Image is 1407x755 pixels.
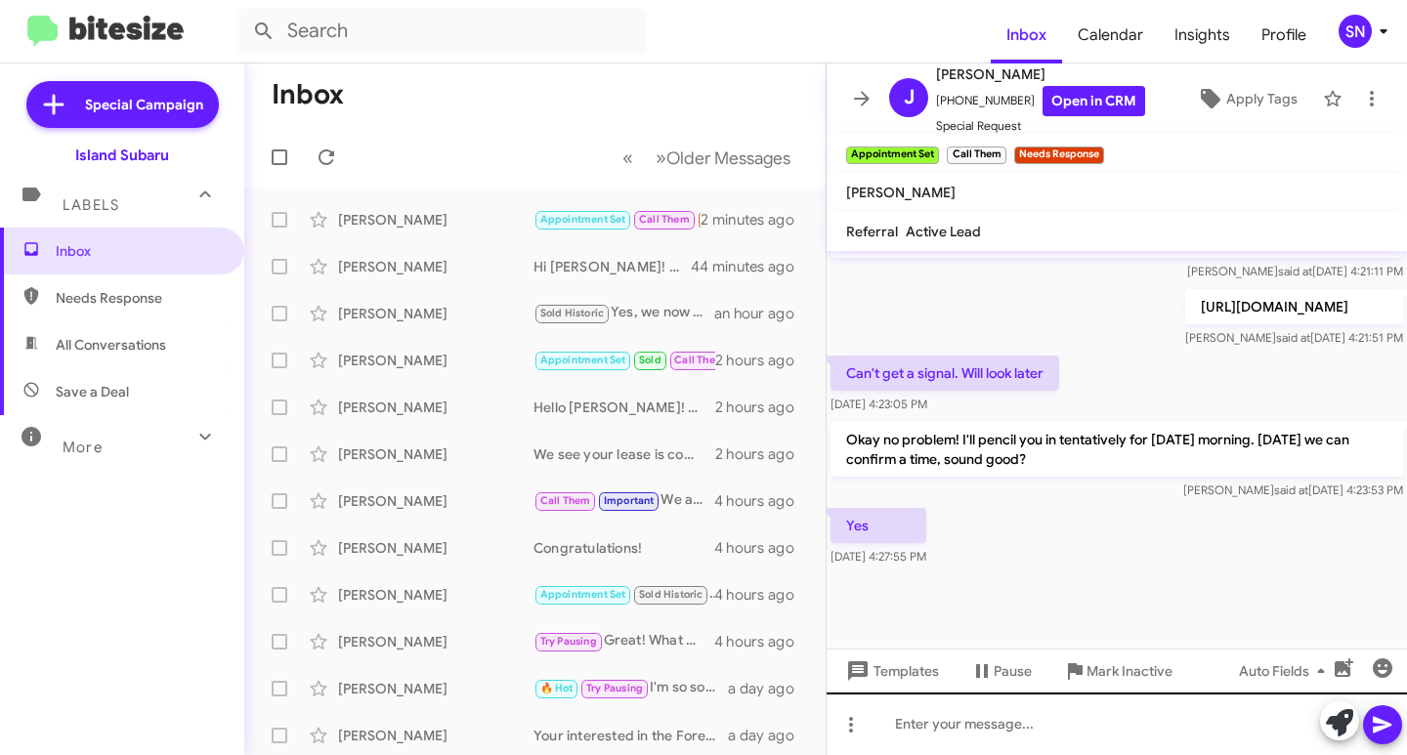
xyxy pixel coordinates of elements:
div: When can you come in for an appraisal so we can give you an offer? [533,583,714,606]
button: Previous [611,138,645,178]
span: Appointment Set [540,588,626,601]
span: Older Messages [666,147,790,169]
span: Appointment Set [540,354,626,366]
div: 2 hours ago [715,444,810,464]
span: Labels [63,196,119,214]
small: Needs Response [1014,147,1104,164]
div: a day ago [728,726,810,745]
a: Special Campaign [26,81,219,128]
p: [URL][DOMAIN_NAME] [1185,289,1403,324]
div: [PERSON_NAME] [338,398,533,417]
div: We see your lease is coming up soon, when are you available to come in to go over your options? [533,444,715,464]
span: said at [1278,264,1312,278]
button: Mark Inactive [1047,653,1188,689]
span: Sold Historic [639,588,703,601]
div: [PERSON_NAME] [338,257,533,276]
h1: Inbox [272,79,344,110]
span: [PERSON_NAME] [936,63,1145,86]
div: 4 hours ago [714,491,810,511]
span: [PHONE_NUMBER] [936,86,1145,116]
span: Pause [994,653,1032,689]
span: said at [1274,482,1308,497]
span: » [656,146,666,170]
div: 2 minutes ago [701,210,810,230]
span: Sold Historic [540,307,605,319]
div: Thanks! A little embarrassing because I thought this was the number lol. Enjoy the day and I will [533,349,715,371]
span: J [904,82,915,113]
a: Inbox [991,7,1062,63]
div: Island Subaru [75,146,169,165]
p: Okay no problem! I'll pencil you in tentatively for [DATE] morning. [DATE] we can confirm a time,... [831,422,1403,477]
div: [PERSON_NAME] [338,210,533,230]
span: [DATE] 4:27:55 PM [831,549,926,564]
span: [DATE] 4:23:05 PM [831,397,927,411]
a: Calendar [1062,7,1159,63]
span: Needs Response [56,288,222,308]
span: Special Campaign [85,95,203,114]
div: [PERSON_NAME] [338,726,533,745]
a: Insights [1159,7,1246,63]
p: Can't get a signal. Will look later [831,356,1059,391]
div: a day ago [728,679,810,698]
span: Referral [846,223,898,240]
span: Templates [842,653,939,689]
div: 44 minutes ago [693,257,810,276]
div: [PERSON_NAME] [338,304,533,323]
div: [PERSON_NAME] [338,538,533,558]
span: « [622,146,633,170]
span: All Conversations [56,335,166,355]
div: Congratulations! [533,538,714,558]
a: Open in CRM [1043,86,1145,116]
div: [PERSON_NAME] [338,351,533,370]
span: Call Them [540,494,591,507]
div: Yes [533,208,701,231]
div: Yes, we now have the Forester Hyrbid. We have some here at our showroom available to test drive! [533,302,714,324]
div: Hi [PERSON_NAME]! Thank you for getting back to me. I would love to assist you with getting into ... [533,257,693,276]
button: Auto Fields [1223,653,1348,689]
input: Search [236,8,647,55]
div: I'm so sorry to hear that. May I ask what happened and who you spoke with? [533,677,728,699]
span: Auto Fields [1239,653,1333,689]
div: [PERSON_NAME] [338,444,533,464]
span: Apply Tags [1226,81,1298,116]
div: an hour ago [714,304,810,323]
span: said at [1276,330,1310,345]
small: Call Them [947,147,1005,164]
small: Appointment Set [846,147,939,164]
span: Save a Deal [56,382,129,401]
p: Yes [831,508,926,543]
span: 🔥 Hot [540,682,574,694]
span: Mark Inactive [1087,653,1172,689]
div: SN [1339,15,1372,48]
div: Your interested in the Forester, were you still in the market? [533,726,728,745]
span: Inbox [56,241,222,261]
div: [PERSON_NAME] [338,491,533,511]
div: 4 hours ago [714,538,810,558]
span: Call Them [674,354,725,366]
button: Pause [955,653,1047,689]
span: [PERSON_NAME] [DATE] 4:23:53 PM [1183,482,1403,497]
button: Apply Tags [1179,81,1313,116]
div: We are sorry to hear, if anything changes or if you have any questions please give us a call! [533,489,714,512]
span: Sold [639,354,661,366]
span: Try Pausing [540,635,597,648]
span: Important [604,494,655,507]
button: Next [644,138,802,178]
span: Active Lead [906,223,981,240]
a: Profile [1246,7,1322,63]
nav: Page navigation example [612,138,802,178]
button: SN [1322,15,1386,48]
span: Appointment Set [540,213,626,226]
div: [PERSON_NAME] [338,632,533,651]
span: Try Pausing [586,682,643,694]
div: 4 hours ago [714,585,810,605]
div: 4 hours ago [714,632,810,651]
div: Hello [PERSON_NAME]! Thankyou for getting back to me. I am so sorry to hear that you had a less t... [533,398,715,417]
div: 2 hours ago [715,398,810,417]
div: 2 hours ago [715,351,810,370]
div: [PERSON_NAME] [338,585,533,605]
